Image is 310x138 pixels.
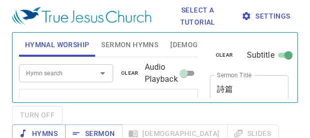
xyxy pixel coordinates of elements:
[210,49,239,61] button: clear
[163,4,232,29] span: Select a tutorial
[244,10,290,23] span: Settings
[217,84,282,103] textarea: 詩篇
[247,49,274,61] span: Subtitle
[12,7,151,25] img: True Jesus Church
[145,61,178,85] span: Audio Playback
[26,95,105,108] b: 324. Blessed Redeemer
[115,67,145,79] button: clear
[157,95,191,107] button: remove
[170,39,247,51] span: [DEMOGRAPHIC_DATA]
[240,7,294,26] button: Settings
[216,51,233,60] span: clear
[26,95,107,108] button: 324. Blessed Redeemer
[163,97,185,106] span: remove
[159,1,236,32] button: Select a tutorial
[96,66,110,80] button: Open
[121,69,139,78] span: clear
[25,39,90,51] span: Hymnal Worship
[101,39,158,51] span: Sermon Hymns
